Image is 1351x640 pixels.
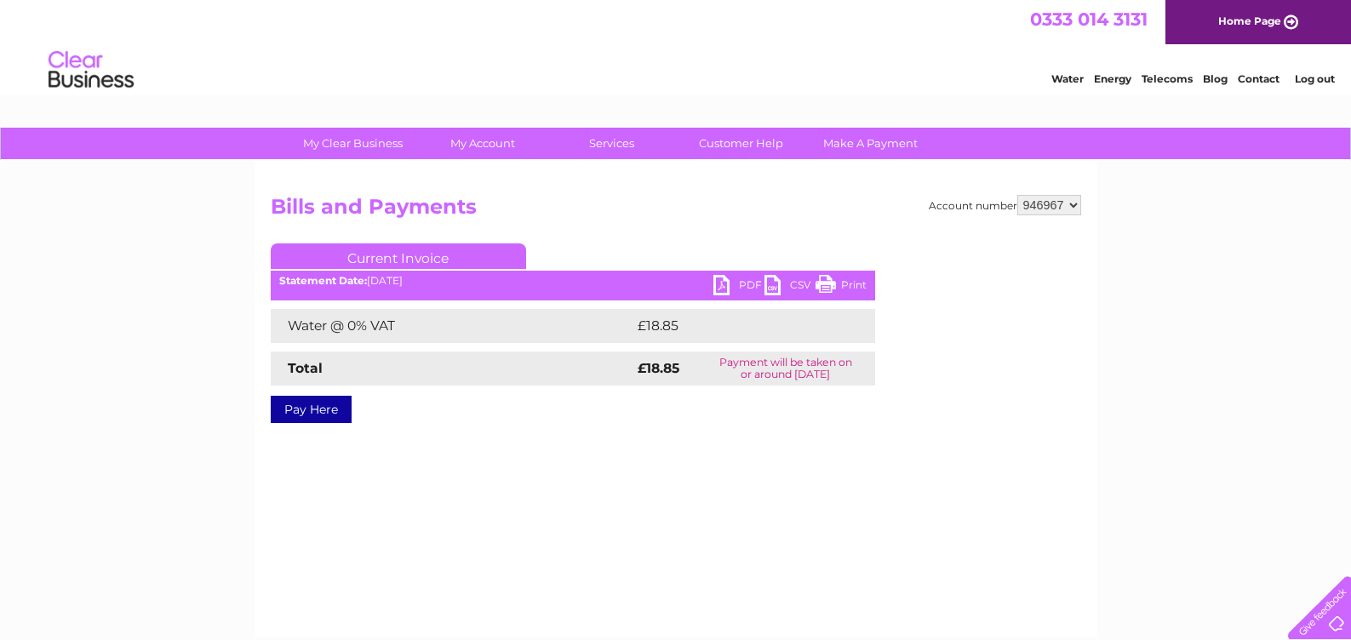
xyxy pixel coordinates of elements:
a: Pay Here [271,396,352,423]
a: PDF [713,275,764,300]
td: £18.85 [633,309,839,343]
a: Telecoms [1142,72,1193,85]
a: Make A Payment [800,128,941,159]
strong: £18.85 [638,360,679,376]
a: CSV [764,275,816,300]
div: Account number [929,195,1081,215]
td: Payment will be taken on or around [DATE] [696,351,875,386]
td: Water @ 0% VAT [271,309,633,343]
a: Services [541,128,682,159]
h2: Bills and Payments [271,195,1081,227]
img: logo.png [48,44,135,96]
a: My Account [412,128,552,159]
a: Print [816,275,867,300]
a: My Clear Business [283,128,423,159]
strong: Total [288,360,323,376]
a: Log out [1295,72,1335,85]
a: Contact [1238,72,1279,85]
a: Water [1051,72,1084,85]
a: Blog [1203,72,1228,85]
a: Energy [1094,72,1131,85]
a: Customer Help [671,128,811,159]
div: Clear Business is a trading name of Verastar Limited (registered in [GEOGRAPHIC_DATA] No. 3667643... [274,9,1079,83]
a: 0333 014 3131 [1030,9,1148,30]
b: Statement Date: [279,274,367,287]
div: [DATE] [271,275,875,287]
a: Current Invoice [271,243,526,269]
